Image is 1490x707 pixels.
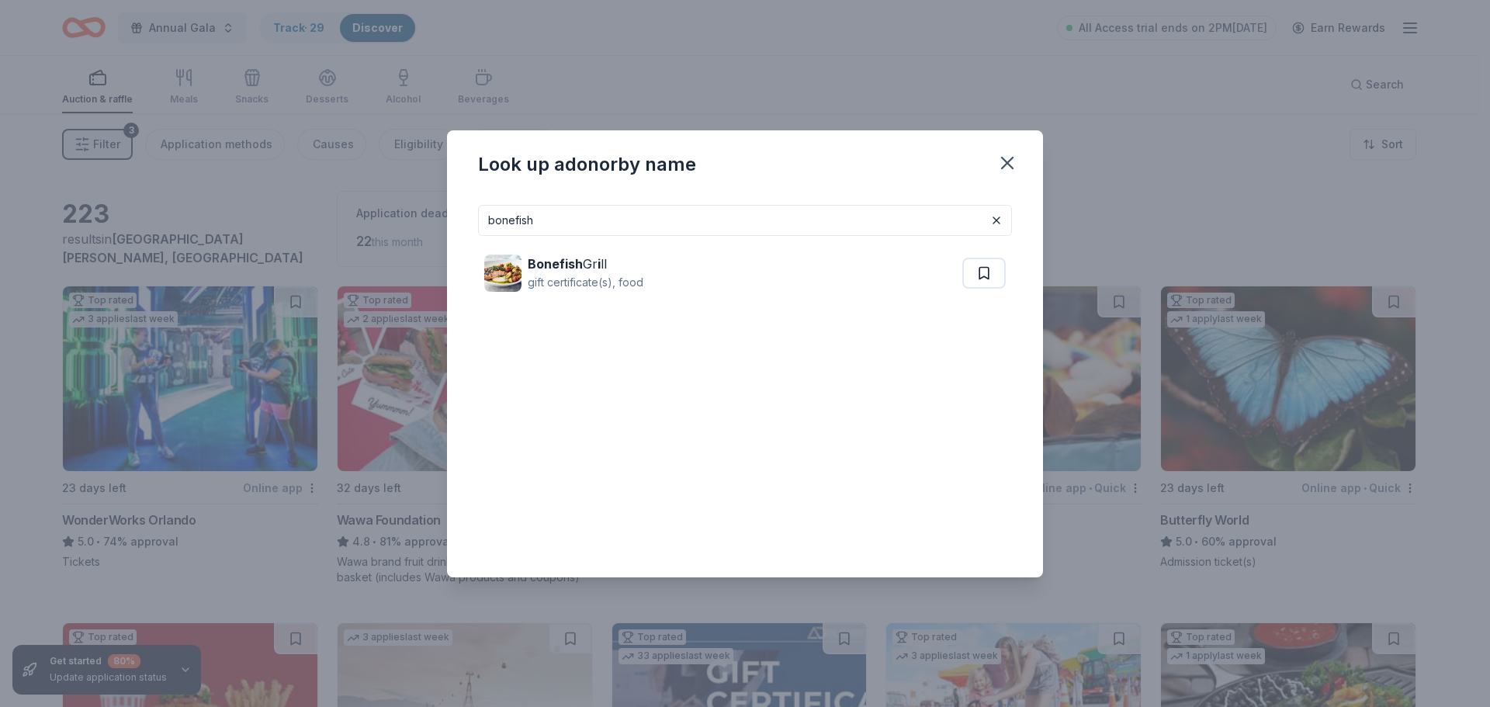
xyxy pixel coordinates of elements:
div: Look up a donor by name [478,152,696,177]
div: gift certificate(s), food [528,273,643,292]
div: Gr ll [528,255,643,273]
input: Search [478,205,1012,236]
img: Image for Bonefish Grill [484,255,521,292]
strong: i [598,256,601,272]
strong: Bonefish [528,256,583,272]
